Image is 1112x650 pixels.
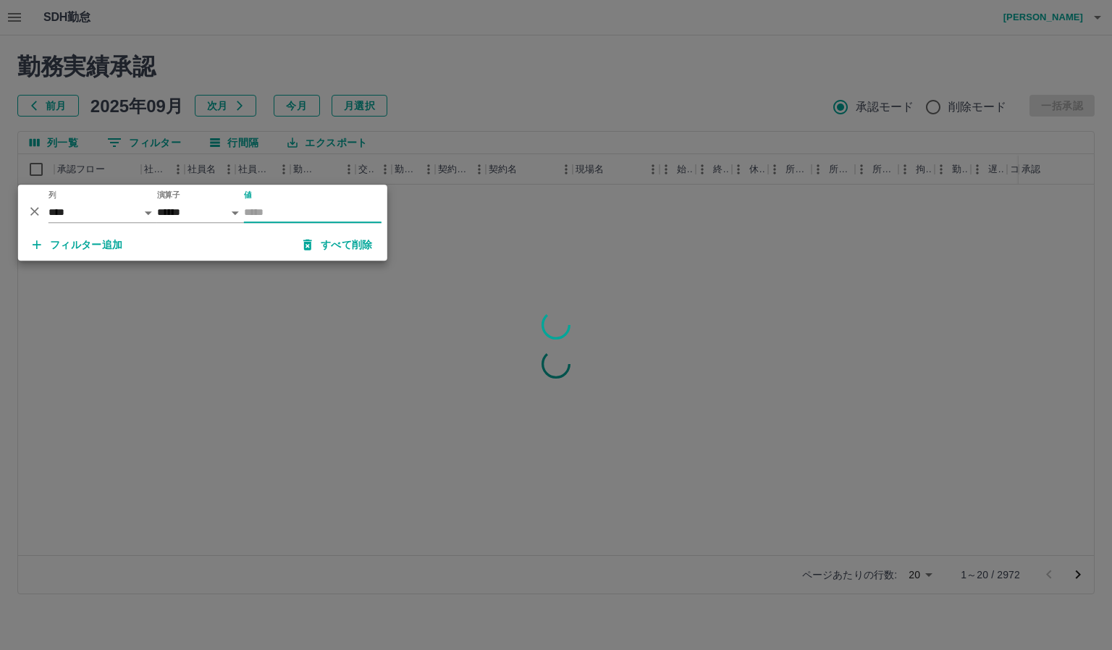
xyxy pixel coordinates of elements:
button: すべて削除 [292,232,384,258]
button: 削除 [24,201,46,222]
label: 列 [49,190,56,201]
button: フィルター追加 [21,232,135,258]
label: 演算子 [157,190,180,201]
label: 値 [244,190,252,201]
